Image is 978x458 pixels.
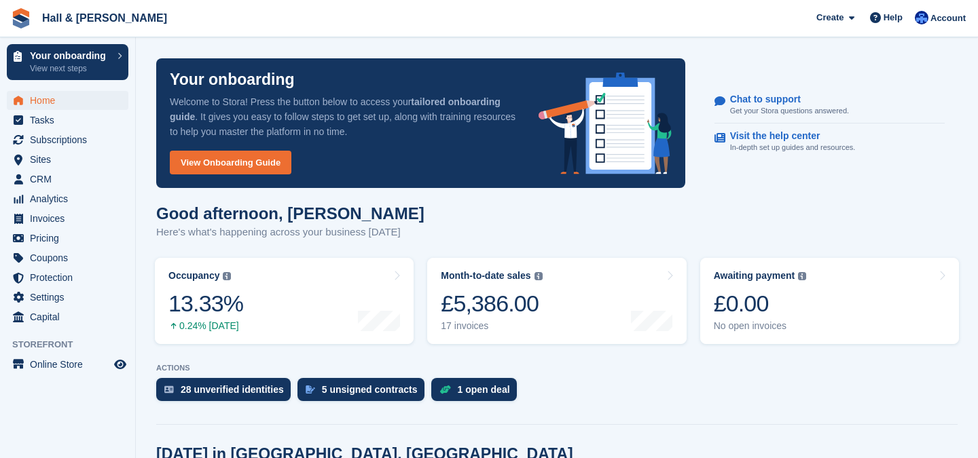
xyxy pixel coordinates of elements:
[441,270,530,282] div: Month-to-date sales
[441,320,542,332] div: 17 invoices
[156,378,297,408] a: 28 unverified identities
[168,290,243,318] div: 13.33%
[30,189,111,208] span: Analytics
[156,225,424,240] p: Here's what's happening across your business [DATE]
[7,209,128,228] a: menu
[535,272,543,280] img: icon-info-grey-7440780725fd019a000dd9b08b2336e03edf1995a4989e88bcd33f0948082b44.svg
[30,91,111,110] span: Home
[30,229,111,248] span: Pricing
[7,355,128,374] a: menu
[915,11,928,24] img: Claire Banham
[30,307,111,326] span: Capital
[884,11,903,24] span: Help
[37,7,173,29] a: Hall & [PERSON_NAME]
[30,130,111,149] span: Subscriptions
[816,11,844,24] span: Create
[458,384,510,395] div: 1 open deal
[7,248,128,267] a: menu
[30,150,111,169] span: Sites
[168,320,243,332] div: 0.24% [DATE]
[156,204,424,223] h1: Good afternoon, [PERSON_NAME]
[539,73,672,174] img: onboarding-info-6c161a55d2c0e0a8cae90662b2fe09162a5109e8cc188191df67fb4f79e88e88.svg
[30,62,111,75] p: View next steps
[431,378,524,408] a: 1 open deal
[7,150,128,169] a: menu
[798,272,806,280] img: icon-info-grey-7440780725fd019a000dd9b08b2336e03edf1995a4989e88bcd33f0948082b44.svg
[7,229,128,248] a: menu
[12,338,135,351] span: Storefront
[7,44,128,80] a: Your onboarding View next steps
[7,189,128,208] a: menu
[170,151,291,174] a: View Onboarding Guide
[30,355,111,374] span: Online Store
[156,364,958,373] p: ACTIONS
[297,378,431,408] a: 5 unsigned contracts
[7,268,128,287] a: menu
[155,258,414,344] a: Occupancy 13.33% 0.24% [DATE]
[730,130,845,142] p: Visit the help center
[170,72,295,88] p: Your onboarding
[322,384,418,395] div: 5 unsigned contracts
[11,8,31,28] img: stora-icon-8386f47178a22dfd0bd8f6a31ec36ba5ce8667c1dd55bd0f319d3a0aa187defe.svg
[7,111,128,130] a: menu
[306,385,315,394] img: contract_signature_icon-13c848040528278c33f63329250d36e43548de30e8caae1d1a13099fd9432cc5.svg
[7,288,128,307] a: menu
[7,170,128,189] a: menu
[181,384,284,395] div: 28 unverified identities
[714,123,945,160] a: Visit the help center In-depth set up guides and resources.
[30,170,111,189] span: CRM
[730,142,856,153] p: In-depth set up guides and resources.
[730,105,849,117] p: Get your Stora questions answered.
[223,272,231,280] img: icon-info-grey-7440780725fd019a000dd9b08b2336e03edf1995a4989e88bcd33f0948082b44.svg
[164,385,174,394] img: verify_identity-adf6edd0f0f0b5bbfe63781bf79b02c33cf7c696d77639b501bdc392416b5a36.svg
[7,130,128,149] a: menu
[714,320,807,332] div: No open invoices
[700,258,959,344] a: Awaiting payment £0.00 No open invoices
[714,290,807,318] div: £0.00
[30,209,111,228] span: Invoices
[7,91,128,110] a: menu
[730,94,838,105] p: Chat to support
[441,290,542,318] div: £5,386.00
[427,258,686,344] a: Month-to-date sales £5,386.00 17 invoices
[30,51,111,60] p: Your onboarding
[170,94,517,139] p: Welcome to Stora! Press the button below to access your . It gives you easy to follow steps to ge...
[714,270,795,282] div: Awaiting payment
[112,356,128,373] a: Preview store
[168,270,219,282] div: Occupancy
[30,288,111,307] span: Settings
[439,385,451,394] img: deal-1b604bf984904fb50ccaf53a9ad4b4a5d6e5aea283cecdc64d6e3604feb123c2.svg
[30,268,111,287] span: Protection
[30,111,111,130] span: Tasks
[930,12,966,25] span: Account
[7,307,128,326] a: menu
[714,87,945,124] a: Chat to support Get your Stora questions answered.
[30,248,111,267] span: Coupons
